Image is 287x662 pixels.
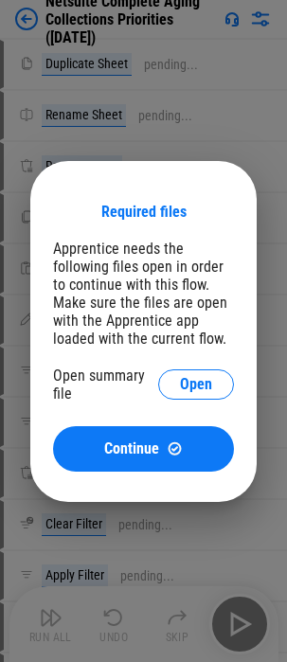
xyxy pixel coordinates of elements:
[167,440,183,456] img: Continue
[53,367,158,403] div: Open summary file
[104,441,159,456] span: Continue
[53,240,234,348] div: Apprentice needs the following files open in order to continue with this flow. Make sure the file...
[180,377,212,392] span: Open
[101,203,187,221] div: Required files
[158,369,234,400] button: Open
[53,426,234,472] button: ContinueContinue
